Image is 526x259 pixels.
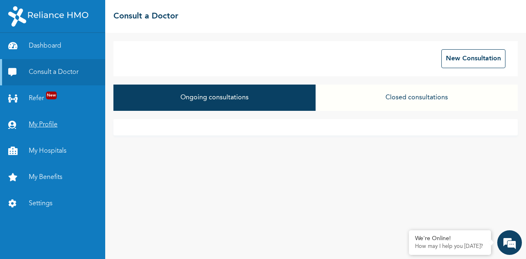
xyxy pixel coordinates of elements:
button: Closed consultations [316,85,518,111]
div: We're Online! [415,235,485,242]
span: New [46,92,57,99]
button: New Consultation [441,49,505,68]
button: Ongoing consultations [113,85,316,111]
img: RelianceHMO's Logo [8,6,88,27]
p: How may I help you today? [415,243,485,250]
h2: Consult a Doctor [113,10,178,23]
